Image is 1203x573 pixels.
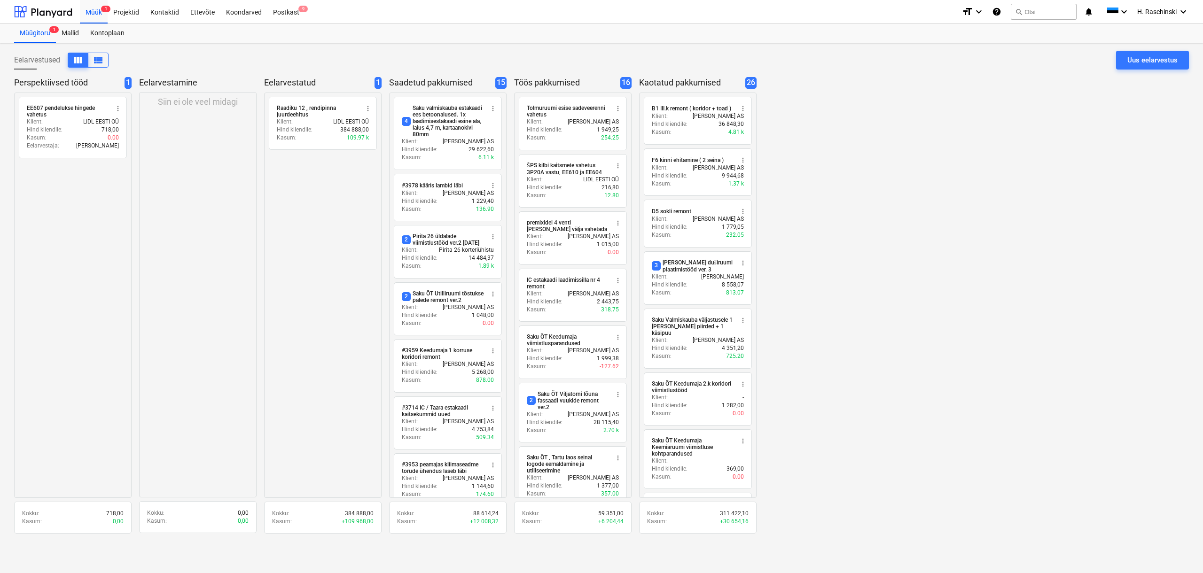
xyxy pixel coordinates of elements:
[22,510,39,518] p: Kokku :
[478,154,494,162] p: 6.11 k
[652,336,668,344] p: Klient :
[389,77,492,89] p: Saadetud pakkumised
[397,518,417,526] p: Kasum :
[238,517,249,525] p: 0,00
[83,118,119,126] p: LIDL EESTI OÜ
[472,311,494,319] p: 1 048,00
[402,425,437,433] p: Hind kliendile :
[962,6,973,17] i: format_size
[739,208,747,215] span: more_vert
[527,490,547,498] p: Kasum :
[527,474,543,482] p: Klient :
[652,261,661,270] span: 3
[608,248,619,256] p: 0.00
[652,437,734,457] div: Saku ÕT Keedumaja Keemiaruumi viimistluse kohtparandused
[147,509,164,517] p: Kokku :
[739,380,747,387] span: more_vert
[114,105,122,112] span: more_vert
[402,319,422,327] p: Kasum :
[443,138,494,146] p: [PERSON_NAME] AS
[85,24,130,43] div: Kontoplaan
[476,490,494,498] p: 174.60
[726,465,744,473] p: 369,00
[601,490,619,498] p: 357.00
[647,518,667,526] p: Kasum :
[597,355,619,363] p: 1 999,38
[93,54,104,66] span: Kuva veergudena
[125,77,132,89] span: 1
[601,306,619,314] p: 318.75
[402,482,437,490] p: Hind kliendile :
[598,510,624,518] p: 59 351,00
[101,6,110,12] span: 1
[652,163,668,171] p: Klient :
[49,26,59,33] span: 1
[992,6,1001,17] i: Abikeskus
[726,231,744,239] p: 232.05
[652,401,687,409] p: Hind kliendile :
[272,510,289,518] p: Kokku :
[402,360,418,368] p: Klient :
[472,425,494,433] p: 4 753,84
[652,128,672,136] p: Kasum :
[277,105,359,118] div: Raadiku 12 , rendipinna juurdeehitus
[527,105,609,118] div: Tolmuruumi esise sadeveerenni vahetus
[527,426,547,434] p: Kasum :
[272,518,292,526] p: Kasum :
[27,126,62,134] p: Hind kliendile :
[527,126,562,134] p: Hind kliendile :
[568,289,619,297] p: [PERSON_NAME] AS
[742,393,744,401] p: -
[397,510,414,518] p: Kokku :
[277,134,297,142] p: Kasum :
[527,248,547,256] p: Kasum :
[27,134,47,142] p: Kasum :
[402,233,484,246] div: Pirita 26 üldalade viimistlustööd ver.2 [DATE]
[568,232,619,240] p: [PERSON_NAME] AS
[652,215,668,223] p: Klient :
[1127,54,1178,66] div: Uus eelarvestus
[14,77,121,89] p: Perspektiivsed tööd
[652,393,668,401] p: Klient :
[72,54,84,66] span: Kuva veergudena
[527,240,562,248] p: Hind kliendile :
[1015,8,1023,15] span: search
[402,138,418,146] p: Klient :
[594,418,619,426] p: 28 115,40
[652,280,687,288] p: Hind kliendile :
[1137,8,1177,15] span: H. Raschinski
[597,126,619,134] p: 1 949,25
[527,454,609,474] div: Saku ÕT , Tartu laos seinal logode eemaldamine ja utiliseerimine
[733,473,744,481] p: 0.00
[402,311,437,319] p: Hind kliendile :
[472,482,494,490] p: 1 144,60
[402,116,411,125] span: 4
[340,126,369,134] p: 384 888,00
[102,126,119,134] p: 718,00
[739,156,747,163] span: more_vert
[739,105,747,112] span: more_vert
[1118,6,1130,17] i: keyboard_arrow_down
[402,290,484,303] div: Saku ÕT Utilliruumi tõstukse palede remont ver.2
[76,142,119,150] p: [PERSON_NAME]
[483,319,494,327] p: 0.00
[108,134,119,142] p: 0.00
[527,297,562,305] p: Hind kliendile :
[402,262,422,270] p: Kasum :
[489,105,497,112] span: more_vert
[739,317,747,324] span: more_vert
[527,192,547,200] p: Kasum :
[693,336,744,344] p: [PERSON_NAME] AS
[402,292,411,301] span: 2
[739,437,747,445] span: more_vert
[527,276,609,289] div: IC estakaadi laadimissilla nr 4 remont
[614,390,622,398] span: more_vert
[402,235,411,244] span: 2
[527,333,609,347] div: Saku ÕT Keedumaja viimistlusparandused
[597,482,619,490] p: 1 377,00
[527,418,562,426] p: Hind kliendile :
[527,184,562,192] p: Hind kliendile :
[402,154,422,162] p: Kasum :
[402,490,422,498] p: Kasum :
[652,344,687,352] p: Hind kliendile :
